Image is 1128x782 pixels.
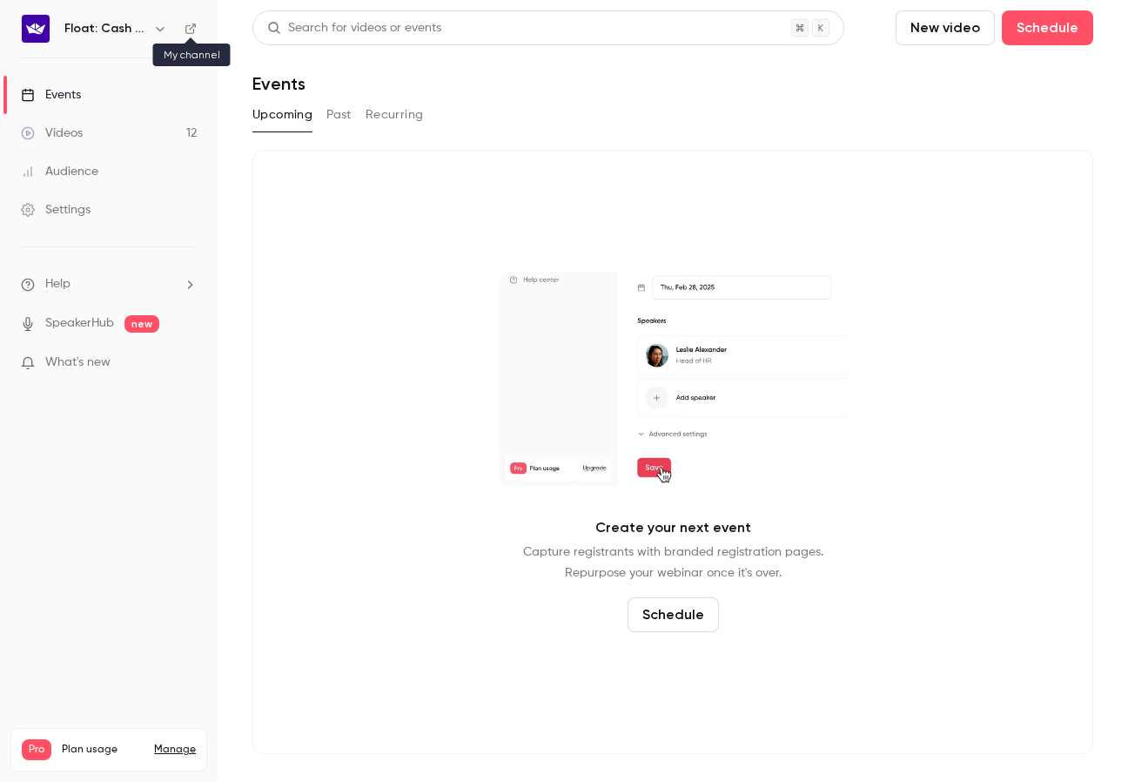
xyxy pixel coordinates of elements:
[21,201,91,219] div: Settings
[176,355,197,371] iframe: Noticeable Trigger
[45,354,111,372] span: What's new
[124,315,159,333] span: new
[252,73,305,94] h1: Events
[366,101,424,129] button: Recurring
[45,314,114,333] a: SpeakerHub
[326,101,352,129] button: Past
[267,19,441,37] div: Search for videos or events
[22,739,51,760] span: Pro
[22,15,50,43] img: Float: Cash Flow Intelligence Series
[62,743,144,757] span: Plan usage
[21,86,81,104] div: Events
[252,101,312,129] button: Upcoming
[1002,10,1093,45] button: Schedule
[523,542,823,583] p: Capture registrants with branded registration pages. Repurpose your webinar once it's over.
[154,743,196,757] a: Manage
[21,125,83,142] div: Videos
[21,163,98,180] div: Audience
[896,10,995,45] button: New video
[628,597,719,632] button: Schedule
[64,20,146,37] h6: Float: Cash Flow Intelligence Series
[595,517,751,538] p: Create your next event
[45,275,70,293] span: Help
[21,275,197,293] li: help-dropdown-opener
